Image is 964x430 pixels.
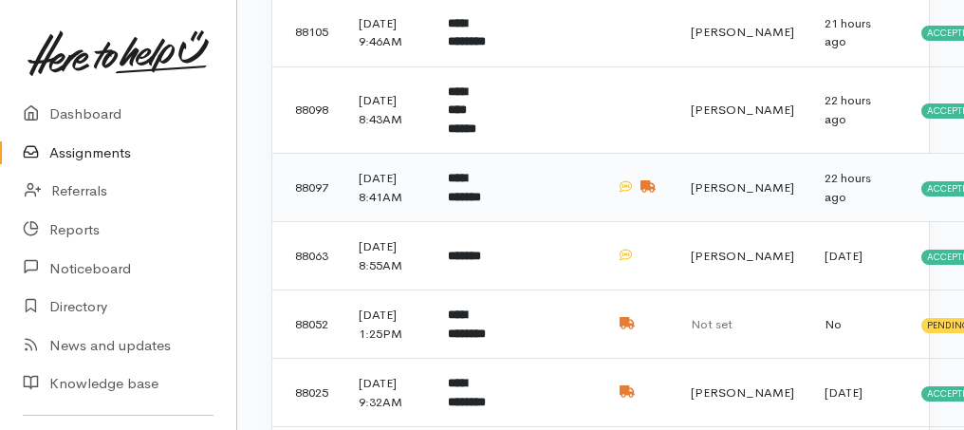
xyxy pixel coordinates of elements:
time: 22 hours ago [825,170,871,205]
td: [DATE] 8:41AM [343,154,433,222]
td: 88063 [272,222,343,290]
time: 21 hours ago [825,15,871,50]
span: [PERSON_NAME] [691,102,794,118]
td: [DATE] 9:32AM [343,359,433,427]
span: No [825,316,842,332]
span: [PERSON_NAME] [691,384,794,401]
td: [DATE] 8:43AM [343,66,433,154]
span: Not set [691,316,732,332]
time: [DATE] [825,248,862,264]
time: 22 hours ago [825,92,871,127]
span: [PERSON_NAME] [691,24,794,40]
span: [PERSON_NAME] [691,179,794,196]
td: [DATE] 1:25PM [343,290,433,359]
span: [PERSON_NAME] [691,248,794,264]
td: 88025 [272,359,343,427]
td: [DATE] 8:55AM [343,222,433,290]
td: 88098 [272,66,343,154]
td: 88097 [272,154,343,222]
td: 88052 [272,290,343,359]
time: [DATE] [825,384,862,401]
